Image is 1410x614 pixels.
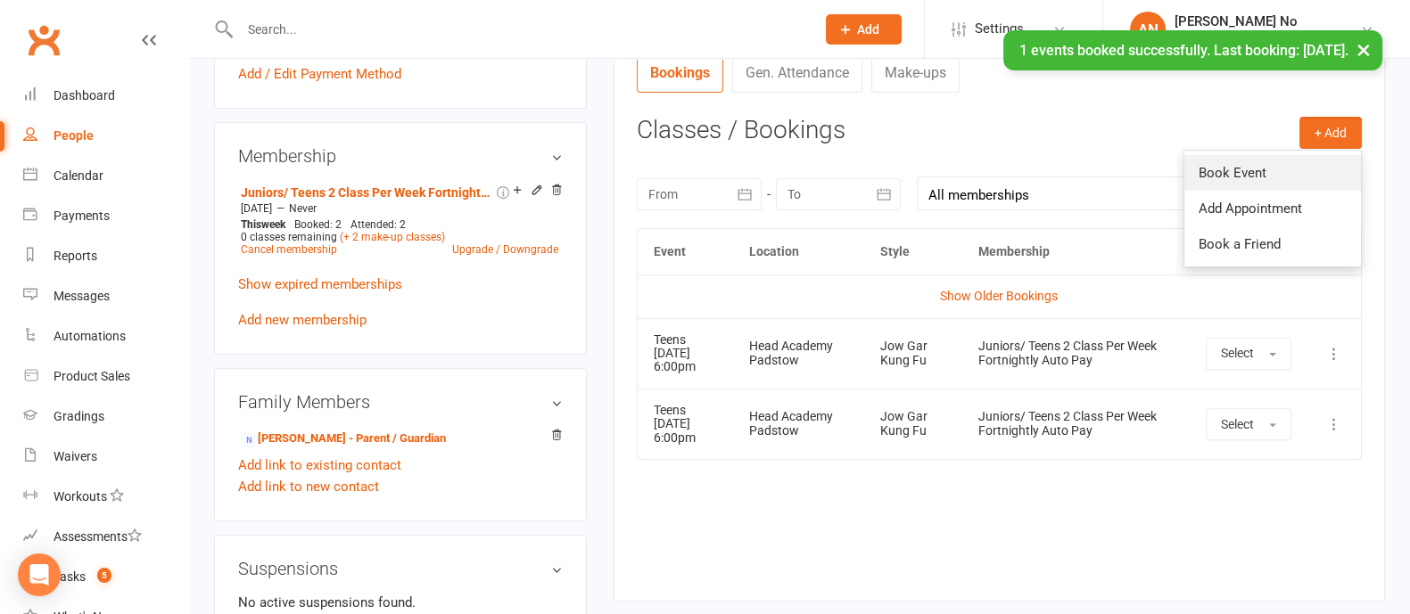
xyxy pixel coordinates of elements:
[452,243,558,256] a: Upgrade / Downgrade
[238,312,367,328] a: Add new membership
[23,76,188,116] a: Dashboard
[749,340,848,367] div: Head Academy Padstow
[23,517,188,557] a: Assessments
[241,202,272,215] span: [DATE]
[54,249,97,263] div: Reports
[238,146,563,166] h3: Membership
[54,529,142,544] div: Assessments
[857,22,879,37] span: Add
[54,88,115,102] div: Dashboard
[238,276,402,292] a: Show expired memberships
[880,410,947,438] div: Jow Gar Kung Fu
[654,333,717,347] div: Teens
[864,229,963,274] th: Style
[23,316,188,356] a: Automations
[1130,12,1166,47] div: AN
[54,449,97,463] div: Waivers
[637,117,1362,144] h3: Classes / Bookings
[289,202,317,215] span: Never
[241,231,337,243] span: 0 classes remaining
[23,236,188,276] a: Reports
[238,559,563,578] h3: Suspensions
[962,229,1190,274] th: Membership
[880,340,947,367] div: Jow Gar Kung Fu
[1348,30,1380,69] button: ×
[54,329,126,343] div: Automations
[978,410,1174,438] div: Juniors/ Teens 2 Class Per Week Fortnightly Auto Pay
[236,201,563,216] div: —
[54,209,110,223] div: Payments
[54,569,86,584] div: Tasks
[1175,29,1360,45] div: Head Academy Kung Fu Padstow
[54,409,104,423] div: Gradings
[23,356,188,397] a: Product Sales
[1175,13,1360,29] div: [PERSON_NAME] No
[54,369,130,383] div: Product Sales
[238,454,401,476] a: Add link to existing contact
[21,18,66,62] a: Clubworx
[235,17,803,42] input: Search...
[23,196,188,236] a: Payments
[238,592,563,613] p: No active suspensions found.
[236,218,290,231] div: week
[749,410,848,438] div: Head Academy Padstow
[238,476,379,497] a: Add link to new contact
[23,437,188,477] a: Waivers
[638,389,733,459] td: [DATE] 6:00pm
[238,392,563,412] h3: Family Members
[1221,417,1254,431] span: Select
[241,243,337,256] a: Cancel membership
[732,52,862,93] a: Gen. Attendance
[1221,346,1254,360] span: Select
[826,14,902,45] button: Add
[54,289,110,303] div: Messages
[940,289,1058,303] a: Show Older Bookings
[54,489,107,503] div: Workouts
[638,229,733,274] th: Event
[23,397,188,437] a: Gradings
[241,430,446,448] a: [PERSON_NAME] - Parent / Guardian
[654,404,717,417] div: Teens
[23,156,188,196] a: Calendar
[1206,338,1291,370] button: Select
[97,568,111,583] span: 5
[350,218,406,231] span: Attended: 2
[1206,408,1291,440] button: Select
[241,185,493,200] a: Juniors/ Teens 2 Class Per Week Fortnightly Auto Pay
[340,231,445,243] a: (+ 2 make-up classes)
[23,116,188,156] a: People
[733,229,864,274] th: Location
[18,553,61,596] div: Open Intercom Messenger
[1184,226,1361,262] a: Book a Friend
[241,218,261,231] span: This
[54,168,103,183] div: Calendar
[637,52,723,93] a: Bookings
[23,557,188,597] a: Tasks 5
[871,52,960,93] a: Make-ups
[978,340,1174,367] div: Juniors/ Teens 2 Class Per Week Fortnightly Auto Pay
[1003,30,1382,70] div: 1 events booked successfully. Last booking: [DATE].
[23,276,188,316] a: Messages
[1184,191,1361,226] a: Add Appointment
[638,318,733,389] td: [DATE] 6:00pm
[1299,117,1362,149] button: + Add
[1184,155,1361,191] a: Book Event
[23,477,188,517] a: Workouts
[54,128,94,143] div: People
[294,218,342,231] span: Booked: 2
[975,9,1024,49] span: Settings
